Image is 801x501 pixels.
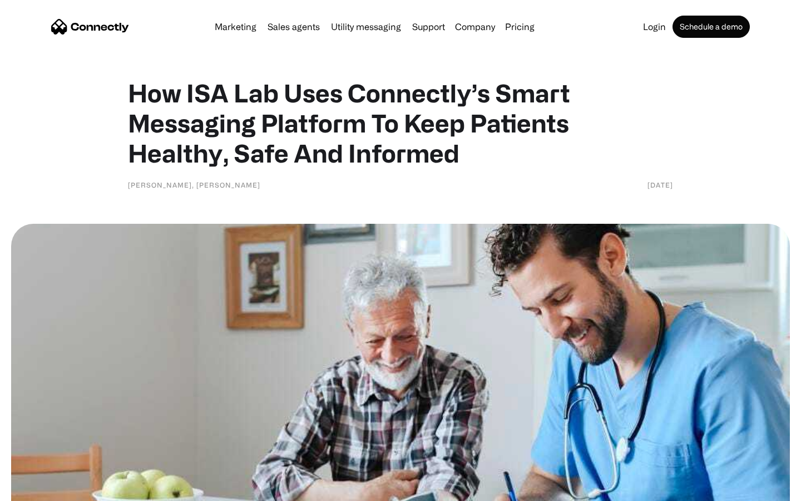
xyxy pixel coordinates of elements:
[455,19,495,35] div: Company
[639,22,670,31] a: Login
[408,22,449,31] a: Support
[128,78,673,168] h1: How ISA Lab Uses Connectly’s Smart Messaging Platform To Keep Patients Healthy, Safe And Informed
[327,22,406,31] a: Utility messaging
[647,179,673,190] div: [DATE]
[210,22,261,31] a: Marketing
[22,482,67,497] ul: Language list
[128,179,260,190] div: [PERSON_NAME], [PERSON_NAME]
[501,22,539,31] a: Pricing
[263,22,324,31] a: Sales agents
[673,16,750,38] a: Schedule a demo
[11,482,67,497] aside: Language selected: English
